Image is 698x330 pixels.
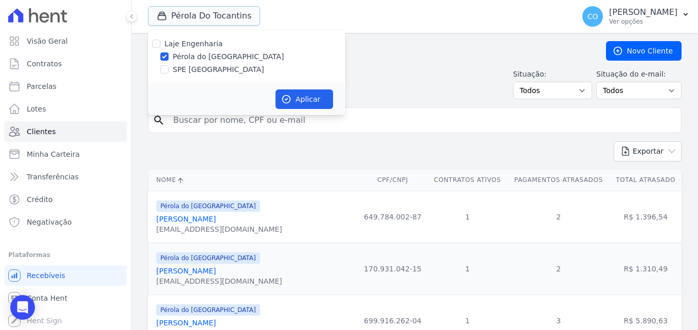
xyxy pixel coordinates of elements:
[156,215,216,223] a: [PERSON_NAME]
[4,265,127,286] a: Recebíveis
[610,170,682,191] th: Total Atrasado
[164,40,223,48] label: Laje Engenharia
[507,170,610,191] th: Pagamentos Atrasados
[358,170,428,191] th: CPF/CNPJ
[507,191,610,243] td: 2
[27,270,65,281] span: Recebíveis
[148,42,590,60] h2: Clientes
[358,191,428,243] td: 649.784.002-87
[610,191,682,243] td: R$ 1.396,54
[156,276,282,286] div: [EMAIL_ADDRESS][DOMAIN_NAME]
[148,170,358,191] th: Nome
[27,59,62,69] span: Contratos
[428,191,507,243] td: 1
[27,194,53,205] span: Crédito
[27,293,67,303] span: Conta Hent
[156,304,260,316] span: Pérola do [GEOGRAPHIC_DATA]
[156,224,282,234] div: [EMAIL_ADDRESS][DOMAIN_NAME]
[4,121,127,142] a: Clientes
[4,189,127,210] a: Crédito
[358,243,428,295] td: 170.931.042-15
[4,76,127,97] a: Parcelas
[156,319,216,327] a: [PERSON_NAME]
[428,243,507,295] td: 1
[8,249,123,261] div: Plataformas
[153,114,165,126] i: search
[148,6,260,26] button: Pérola Do Tocantins
[27,126,56,137] span: Clientes
[4,167,127,187] a: Transferências
[606,41,682,61] a: Novo Cliente
[587,13,598,20] span: CO
[27,172,79,182] span: Transferências
[596,69,682,80] label: Situação do e-mail:
[4,99,127,119] a: Lotes
[4,53,127,74] a: Contratos
[4,212,127,232] a: Negativação
[156,200,260,212] span: Pérola do [GEOGRAPHIC_DATA]
[27,104,46,114] span: Lotes
[4,31,127,51] a: Visão Geral
[173,51,284,62] label: Pérola do [GEOGRAPHIC_DATA]
[513,69,592,80] label: Situação:
[507,243,610,295] td: 2
[156,267,216,275] a: [PERSON_NAME]
[610,243,682,295] td: R$ 1.310,49
[173,64,264,75] label: SPE [GEOGRAPHIC_DATA]
[27,217,72,227] span: Negativação
[428,170,507,191] th: Contratos Ativos
[10,295,35,320] div: Open Intercom Messenger
[275,89,333,109] button: Aplicar
[614,141,682,161] button: Exportar
[27,149,80,159] span: Minha Carteira
[27,81,57,91] span: Parcelas
[156,252,260,264] span: Pérola do [GEOGRAPHIC_DATA]
[609,7,677,17] p: [PERSON_NAME]
[4,288,127,308] a: Conta Hent
[27,36,68,46] span: Visão Geral
[574,2,698,31] button: CO [PERSON_NAME] Ver opções
[4,144,127,164] a: Minha Carteira
[609,17,677,26] p: Ver opções
[167,110,677,131] input: Buscar por nome, CPF ou e-mail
